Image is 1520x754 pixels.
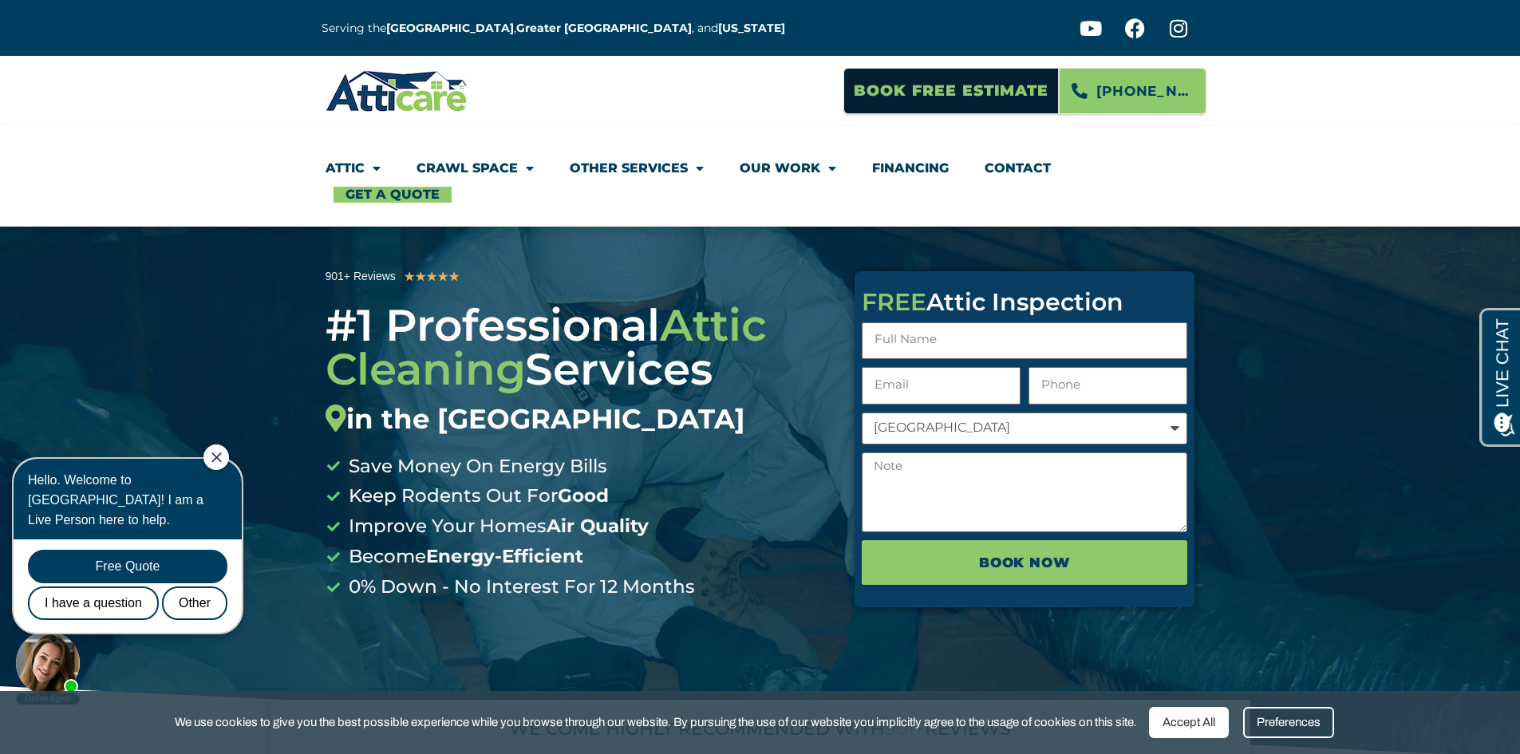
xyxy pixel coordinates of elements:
div: Preferences [1243,707,1334,738]
i: ★ [415,266,426,287]
a: [PHONE_NUMBER] [1059,68,1206,114]
a: Crawl Space [417,150,534,187]
span: Improve Your Homes [345,511,649,542]
span: Become [345,542,583,572]
a: [GEOGRAPHIC_DATA] [386,21,514,35]
div: 901+ Reviews [326,267,396,286]
div: in the [GEOGRAPHIC_DATA] [326,403,831,436]
a: Book Free Estimate [843,68,1059,114]
a: [US_STATE] [718,21,785,35]
span: Book Free Estimate [854,76,1048,106]
span: FREE [862,287,926,317]
span: 0% Down - No Interest For 12 Months [345,572,695,602]
div: 5/5 [404,266,460,287]
span: Opens a chat window [39,13,128,33]
span: BOOK NOW [979,549,1071,576]
div: Accept All [1149,707,1229,738]
a: Attic [326,150,381,187]
button: BOOK NOW [862,540,1187,585]
input: Only numbers and phone characters (#, -, *, etc) are accepted. [1028,367,1187,405]
div: Attic Inspection [862,290,1187,314]
i: ★ [448,266,460,287]
nav: Menu [326,150,1195,203]
div: #1 Professional Services [326,303,831,436]
i: ★ [426,266,437,287]
span: Keep Rodents Out For [345,481,609,511]
input: Email [862,367,1021,405]
a: Our Work [740,150,836,187]
p: Serving the , , and [322,19,797,38]
span: Attic Cleaning [326,298,767,396]
a: Greater [GEOGRAPHIC_DATA] [516,21,692,35]
a: Get A Quote [334,187,452,203]
b: Good [558,484,609,507]
b: Energy-Efficient [426,545,583,567]
b: Air Quality [547,515,649,537]
span: [PHONE_NUMBER] [1096,77,1194,105]
a: Contact [985,150,1051,187]
iframe: Chat Invitation [8,443,263,706]
i: ★ [437,266,448,287]
a: Financing [872,150,949,187]
span: Save Money On Energy Bills [345,452,607,482]
span: We use cookies to give you the best possible experience while you browse through our website. By ... [175,713,1137,732]
input: Full Name [862,322,1187,360]
i: ★ [404,266,415,287]
a: Other Services [570,150,704,187]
